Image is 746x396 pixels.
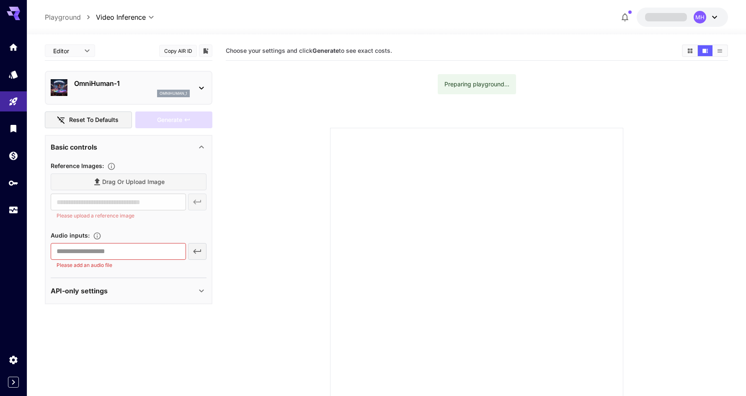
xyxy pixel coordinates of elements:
div: API Keys [8,178,18,188]
div: Show media in grid viewShow media in video viewShow media in list view [682,44,728,57]
button: Show media in video view [698,45,712,56]
div: Home [8,42,18,52]
div: Wallet [8,150,18,161]
div: Settings [8,355,18,365]
div: Preparing playground... [444,77,509,92]
b: Generate [312,47,339,54]
button: Copy AIR ID [159,45,197,57]
div: MH [694,11,706,23]
div: API-only settings [51,281,207,301]
div: OmniHuman‑1omnihuman_1 [51,75,207,101]
a: Playground [45,12,81,22]
span: Editor [53,47,79,55]
span: Video Inference [96,12,146,22]
div: Usage [8,205,18,215]
div: Models [8,69,18,80]
button: Show media in grid view [683,45,697,56]
span: Reference Images : [51,162,104,169]
p: omnihuman_1 [160,91,187,96]
div: Playground [8,96,18,107]
button: Show media in list view [712,45,727,56]
p: Please add an audio file [57,261,180,269]
nav: breadcrumb [45,12,96,22]
div: Basic controls [51,137,207,157]
span: Audio inputs : [51,232,90,239]
button: Upload a reference image to guide the result. Supported formats: MP4, WEBM and MOV. [104,162,119,171]
p: Basic controls [51,142,97,152]
div: Library [8,123,18,134]
button: Upload an audio file. Supported formats: .mp3, .wav, .flac, .aac, .ogg, .m4a, .wma. For best resu... [90,232,105,240]
button: MH [637,8,728,27]
p: API-only settings [51,286,108,296]
span: Choose your settings and click to see exact costs. [226,47,392,54]
p: Please upload a reference image [57,212,180,220]
button: Reset to defaults [45,111,132,129]
button: Expand sidebar [8,377,19,388]
button: Add to library [202,46,209,56]
div: Please check all required fields [135,111,212,129]
p: OmniHuman‑1 [74,78,190,88]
